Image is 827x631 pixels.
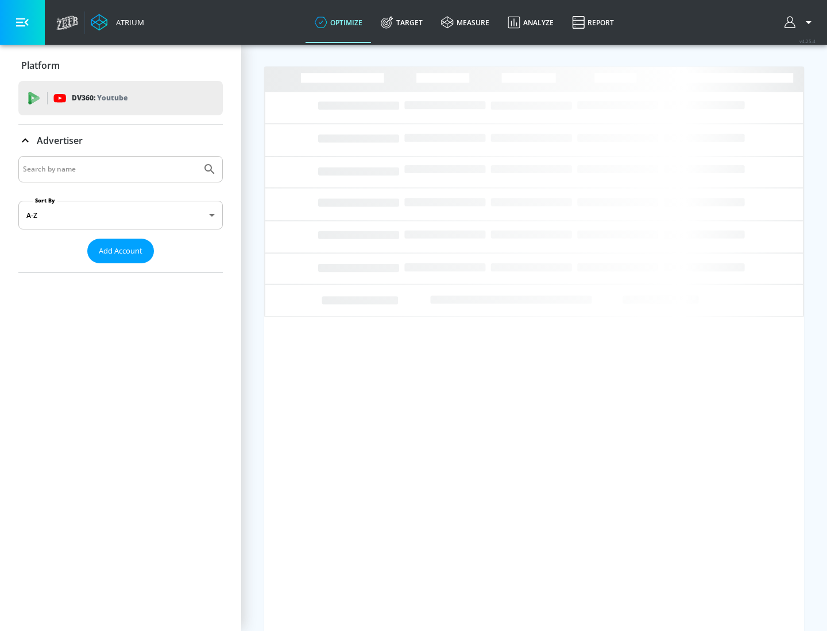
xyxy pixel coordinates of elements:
a: Target [372,2,432,43]
div: A-Z [18,201,223,229]
p: Platform [21,59,60,72]
span: v 4.25.4 [799,38,816,44]
div: Advertiser [18,156,223,272]
a: measure [432,2,498,43]
p: Advertiser [37,134,83,147]
div: DV360: Youtube [18,81,223,115]
a: optimize [306,2,372,43]
button: Add Account [87,239,154,263]
div: Atrium [111,17,144,28]
div: Platform [18,49,223,81]
a: Atrium [91,14,144,31]
input: Search by name [23,162,197,177]
a: Analyze [498,2,563,43]
span: Add Account [99,244,142,258]
a: Report [563,2,623,43]
nav: list of Advertiser [18,263,223,272]
label: Sort By [33,197,57,204]
div: Advertiser [18,124,223,157]
p: DV360: [72,92,127,104]
p: Youtube [97,92,127,104]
